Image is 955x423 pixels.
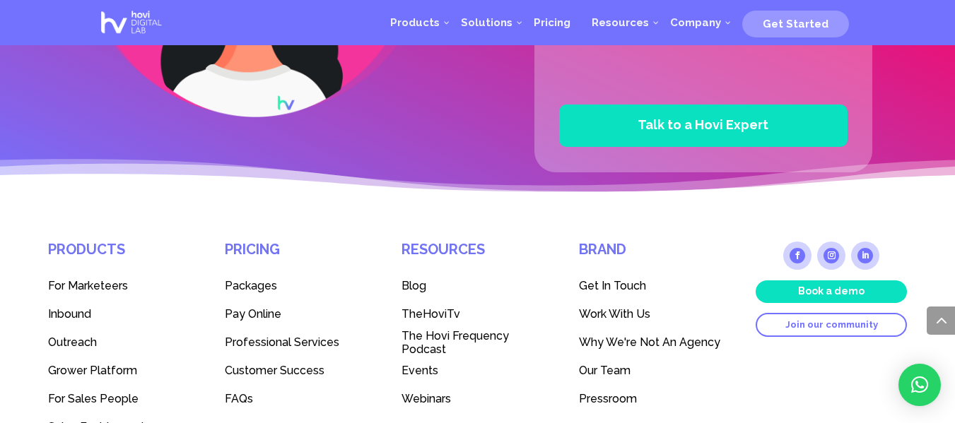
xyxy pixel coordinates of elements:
button: Talk to a Hovi Expert [559,105,848,147]
a: Book a demo [756,280,907,303]
span: For Marketeers [48,279,128,292]
a: Resources [581,1,660,44]
a: Our Team [579,357,730,385]
a: Professional Services [225,328,376,357]
a: Why We're Not An Agency [579,328,730,357]
span: Resources [592,16,649,29]
span: Pressroom [579,392,637,405]
a: Follow on LinkedIn [851,242,879,270]
span: Webinars [402,392,451,405]
a: Grower Platform [48,357,199,385]
span: Customer Success [225,364,324,377]
a: The Hovi Frequency Podcast [402,328,553,357]
a: Customer Success [225,357,376,385]
span: Professional Services [225,335,339,349]
span: TheHoviTv [402,307,460,321]
a: Pricing [523,1,581,44]
a: Follow on Facebook [783,242,812,270]
a: Follow on Instagram [817,242,845,270]
a: Company [660,1,732,44]
h4: Brand [579,242,730,272]
span: Get In Touch [579,279,646,292]
a: Pressroom [579,385,730,413]
a: Inbound [48,300,199,328]
a: Pay Online [225,300,376,328]
span: Outreach [48,335,97,349]
span: Packages [225,279,277,292]
span: Our Team [579,364,631,377]
a: Webinars [402,385,553,413]
h4: Resources [402,242,553,272]
a: For Marketeers [48,272,199,300]
a: Outreach [48,328,199,357]
iframe: reCAPTCHA [559,34,774,89]
a: Packages [225,272,376,300]
span: Get Started [763,18,828,30]
span: Products [390,16,440,29]
h4: Products [48,242,199,272]
span: For Sales People [48,392,139,405]
span: FAQs [225,392,253,405]
a: Get Started [742,12,849,33]
h4: Pricing [225,242,376,272]
span: Talk to a Hovi Expert [638,117,768,132]
span: Company [670,16,721,29]
span: The Hovi Frequency Podcast [402,329,509,356]
span: Events [402,364,438,377]
span: Pay Online [225,307,281,321]
a: FAQs [225,385,376,413]
span: Pricing [534,16,570,29]
span: Work With Us [579,307,650,321]
span: Inbound [48,307,91,321]
span: Solutions [461,16,512,29]
span: Blog [402,279,426,292]
a: Solutions [450,1,523,44]
a: Work With Us [579,300,730,328]
a: Join our community [756,313,907,337]
span: Why We're Not An Agency [579,335,720,349]
a: Events [402,357,553,385]
a: TheHoviTv [402,300,553,328]
a: Get In Touch [579,272,730,300]
a: Blog [402,272,553,300]
span: Grower Platform [48,364,137,377]
a: For Sales People [48,385,199,413]
a: Products [380,1,450,44]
